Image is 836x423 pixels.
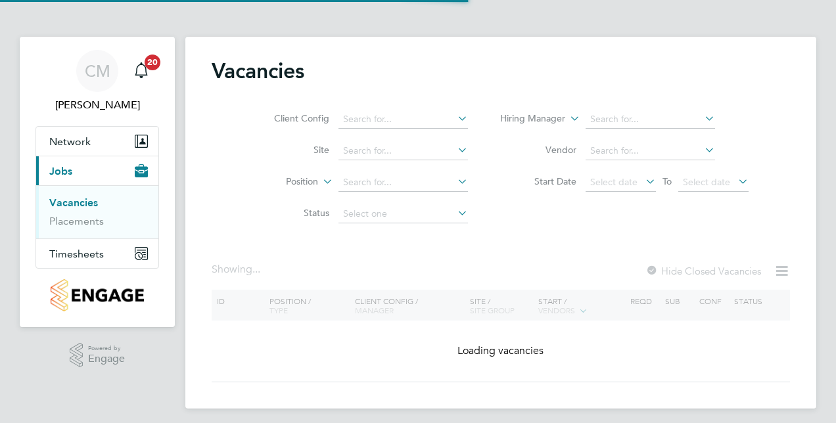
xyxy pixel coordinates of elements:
label: Status [254,207,329,219]
button: Network [36,127,158,156]
img: countryside-properties-logo-retina.png [51,279,143,311]
span: Calum Madden [35,97,159,113]
a: CM[PERSON_NAME] [35,50,159,113]
input: Search for... [338,173,468,192]
span: Select date [683,176,730,188]
span: Network [49,135,91,148]
span: Timesheets [49,248,104,260]
div: Jobs [36,185,158,238]
span: Select date [590,176,638,188]
label: Vendor [501,144,576,156]
a: 20 [128,50,154,92]
label: Start Date [501,175,576,187]
nav: Main navigation [20,37,175,327]
a: Go to home page [35,279,159,311]
span: To [659,173,676,190]
button: Timesheets [36,239,158,268]
input: Search for... [338,110,468,129]
label: Client Config [254,112,329,124]
a: Vacancies [49,196,98,209]
label: Hiring Manager [490,112,565,125]
h2: Vacancies [212,58,304,84]
span: Engage [88,353,125,365]
span: ... [252,263,260,276]
input: Search for... [338,142,468,160]
input: Search for... [586,142,715,160]
input: Search for... [586,110,715,129]
input: Select one [338,205,468,223]
div: Showing [212,263,263,277]
label: Position [243,175,318,189]
span: Powered by [88,343,125,354]
a: Placements [49,215,104,227]
label: Site [254,144,329,156]
span: 20 [145,55,160,70]
a: Powered byEngage [70,343,126,368]
span: CM [85,62,110,79]
label: Hide Closed Vacancies [645,265,761,277]
button: Jobs [36,156,158,185]
span: Jobs [49,165,72,177]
